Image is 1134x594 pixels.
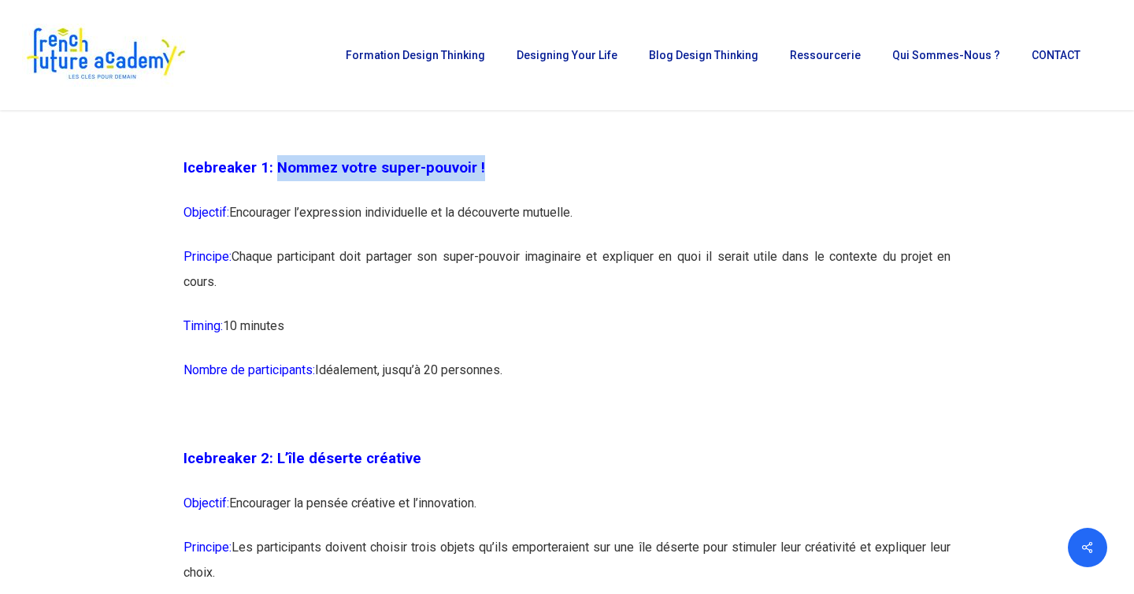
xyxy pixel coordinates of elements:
a: Formation Design Thinking [338,50,493,61]
span: Icebreaker 2: L’île déserte créative [183,450,421,467]
span: Blog Design Thinking [649,49,758,61]
span: CONTACT [1032,49,1080,61]
p: Idéalement, jusqu’à 20 personnes. [183,358,951,402]
span: Ressourcerie [790,49,861,61]
span: Designing Your Life [517,49,617,61]
a: Designing Your Life [509,50,625,61]
p: 10 minutes [183,314,951,358]
img: French Future Academy [22,24,188,87]
p: Encourager l’expression individuelle et la découverte mutuelle. [183,200,951,244]
span: Principe: [183,249,232,264]
a: Blog Design Thinking [641,50,766,61]
span: Principe: [183,540,232,555]
span: Objectif: [183,496,229,510]
span: Qui sommes-nous ? [892,49,1000,61]
a: CONTACT [1024,50,1088,61]
p: Encourager la pensée créative et l’innovation. [183,491,951,535]
span: Icebreaker 1: Nommez votre super-pouvoir ! [183,159,485,176]
span: Objectif: [183,205,229,220]
span: Timing: [183,318,223,333]
a: Qui sommes-nous ? [884,50,1008,61]
a: Ressourcerie [782,50,869,61]
span: Formation Design Thinking [346,49,485,61]
span: Nombre de participants: [183,362,315,377]
p: Chaque participant doit partager son super-pouvoir imaginaire et expliquer en quoi il serait util... [183,244,951,314]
